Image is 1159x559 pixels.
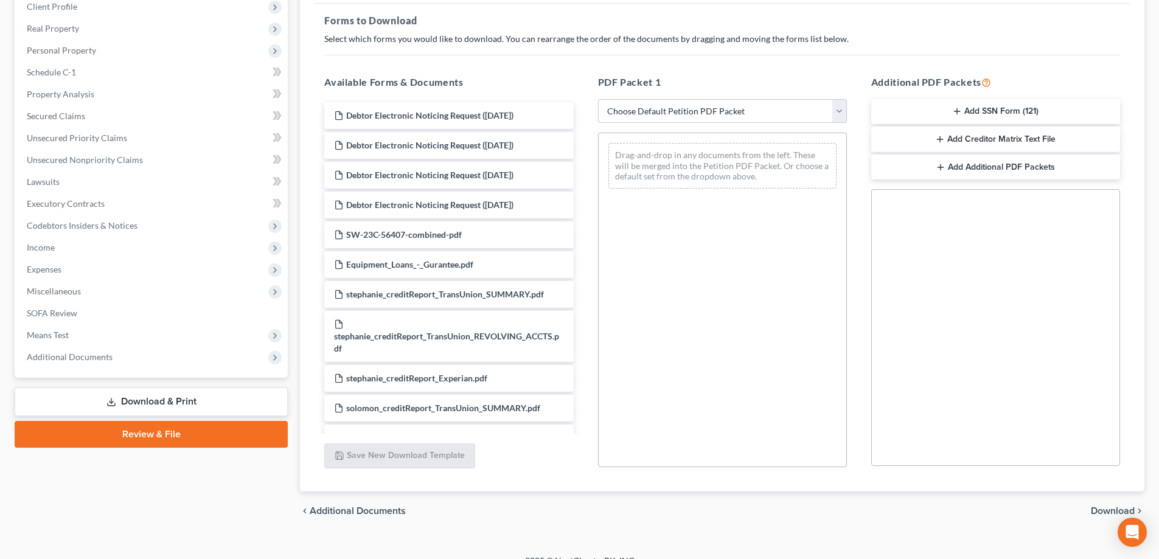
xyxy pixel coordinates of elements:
[27,242,55,252] span: Income
[27,220,137,231] span: Codebtors Insiders & Notices
[27,264,61,274] span: Expenses
[27,111,85,121] span: Secured Claims
[27,198,105,209] span: Executory Contracts
[17,61,288,83] a: Schedule C-1
[17,149,288,171] a: Unsecured Nonpriority Claims
[27,352,113,362] span: Additional Documents
[27,176,60,187] span: Lawsuits
[27,155,143,165] span: Unsecured Nonpriority Claims
[346,373,487,383] span: stephanie_creditReport_Experian.pdf
[346,229,462,240] span: SW-23C-56407-combined-pdf
[17,105,288,127] a: Secured Claims
[300,506,310,516] i: chevron_left
[346,432,429,443] span: [PERSON_NAME].pdf
[17,193,288,215] a: Executory Contracts
[1091,506,1135,516] span: Download
[310,506,406,516] span: Additional Documents
[27,330,69,340] span: Means Test
[300,506,406,516] a: chevron_left Additional Documents
[346,170,513,180] span: Debtor Electronic Noticing Request ([DATE])
[17,171,288,193] a: Lawsuits
[27,1,77,12] span: Client Profile
[346,200,513,210] span: Debtor Electronic Noticing Request ([DATE])
[1091,506,1144,516] button: Download chevron_right
[27,45,96,55] span: Personal Property
[346,259,473,269] span: Equipment_Loans_-_Gurantee.pdf
[17,127,288,149] a: Unsecured Priority Claims
[27,286,81,296] span: Miscellaneous
[324,33,1120,45] p: Select which forms you would like to download. You can rearrange the order of the documents by dr...
[334,331,559,353] span: stephanie_creditReport_TransUnion_REVOLVING_ACCTS.pdf
[871,75,1120,89] h5: Additional PDF Packets
[871,127,1120,152] button: Add Creditor Matrix Text File
[27,23,79,33] span: Real Property
[1135,506,1144,516] i: chevron_right
[1118,518,1147,547] div: Open Intercom Messenger
[608,143,837,189] div: Drag-and-drop in any documents from the left. These will be merged into the Petition PDF Packet. ...
[15,421,288,448] a: Review & File
[346,289,544,299] span: stephanie_creditReport_TransUnion_SUMMARY.pdf
[15,387,288,416] a: Download & Print
[346,110,513,120] span: Debtor Electronic Noticing Request ([DATE])
[17,302,288,324] a: SOFA Review
[27,67,76,77] span: Schedule C-1
[27,89,94,99] span: Property Analysis
[871,155,1120,180] button: Add Additional PDF Packets
[17,83,288,105] a: Property Analysis
[27,133,127,143] span: Unsecured Priority Claims
[27,308,77,318] span: SOFA Review
[346,140,513,150] span: Debtor Electronic Noticing Request ([DATE])
[871,99,1120,125] button: Add SSN Form (121)
[346,403,540,413] span: solomon_creditReport_TransUnion_SUMMARY.pdf
[324,443,475,469] button: Save New Download Template
[598,75,847,89] h5: PDF Packet 1
[324,13,1120,28] h5: Forms to Download
[324,75,573,89] h5: Available Forms & Documents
